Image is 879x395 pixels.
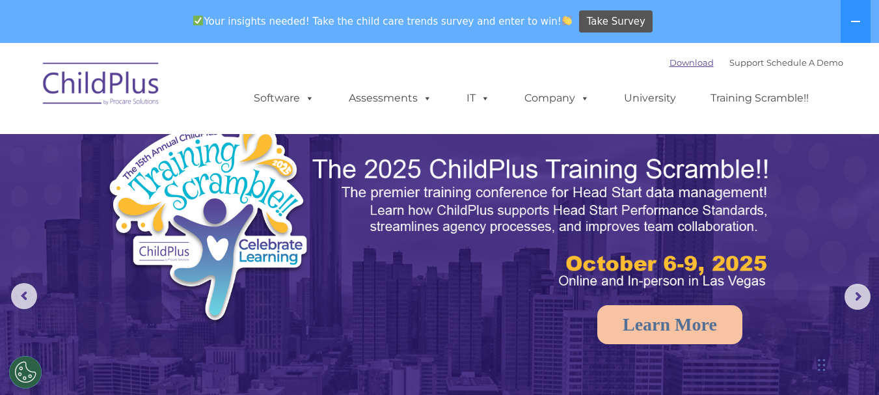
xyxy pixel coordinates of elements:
[511,85,602,111] a: Company
[818,346,826,385] div: Drag
[611,85,689,111] a: University
[193,16,203,25] img: ✅
[241,85,327,111] a: Software
[766,57,843,68] a: Schedule A Demo
[697,85,822,111] a: Training Scramble!!
[729,57,764,68] a: Support
[181,139,236,149] span: Phone number
[336,85,445,111] a: Assessments
[579,10,653,33] a: Take Survey
[562,16,572,25] img: 👏
[587,10,645,33] span: Take Survey
[666,254,879,395] iframe: Chat Widget
[669,57,843,68] font: |
[9,356,42,388] button: Cookies Settings
[669,57,714,68] a: Download
[188,8,578,34] span: Your insights needed! Take the child care trends survey and enter to win!
[181,86,221,96] span: Last name
[36,53,167,118] img: ChildPlus by Procare Solutions
[453,85,503,111] a: IT
[597,305,742,344] a: Learn More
